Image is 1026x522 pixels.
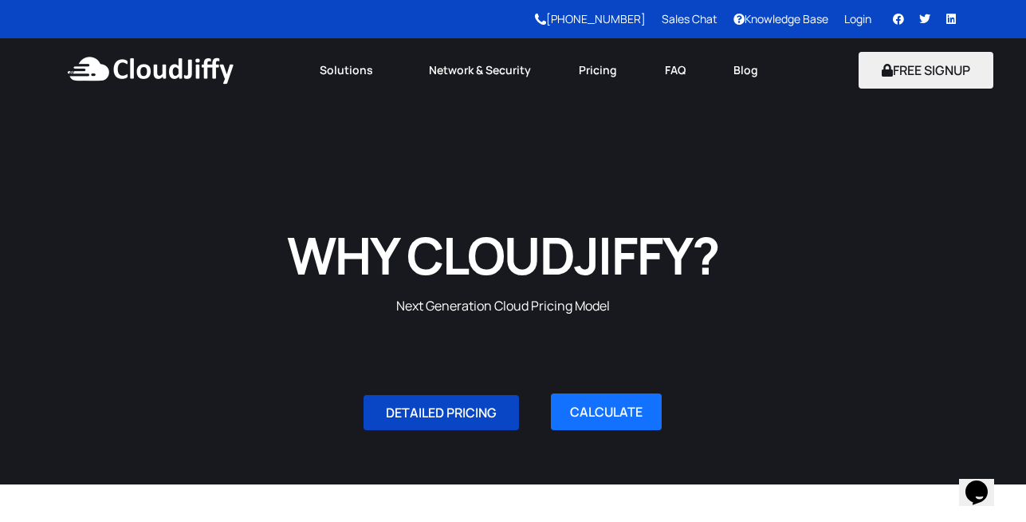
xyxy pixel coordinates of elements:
a: Solutions [296,53,405,88]
h1: WHY CLOUDJIFFY? [254,222,752,288]
a: Knowledge Base [733,11,828,26]
a: [PHONE_NUMBER] [535,11,646,26]
a: Blog [710,53,782,88]
span: DETAILED PRICING [386,406,497,419]
a: FAQ [641,53,710,88]
iframe: chat widget [959,458,1010,506]
a: Pricing [555,53,641,88]
a: Network & Security [405,53,555,88]
p: Next Generation Cloud Pricing Model [254,296,752,317]
a: FREE SIGNUP [859,61,993,79]
a: DETAILED PRICING [364,395,519,430]
a: Sales Chat [662,11,717,26]
a: Login [844,11,871,26]
button: FREE SIGNUP [859,52,993,89]
a: CALCULATE [551,393,662,430]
